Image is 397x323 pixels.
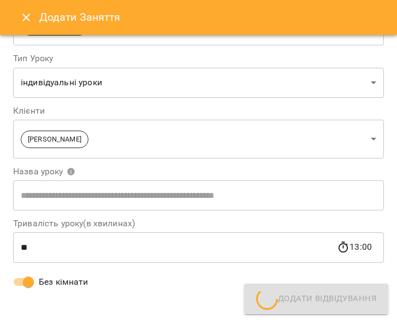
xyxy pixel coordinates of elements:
span: Назва уроку [13,167,75,176]
div: [PERSON_NAME] [13,120,384,158]
svg: Вкажіть назву уроку або виберіть клієнтів [67,167,75,176]
label: Клієнти [13,107,384,115]
span: Без кімнати [39,275,88,289]
h6: Додати Заняття [39,9,384,26]
span: [PERSON_NAME] [21,134,88,145]
label: Тип Уроку [13,54,384,63]
button: Close [13,4,39,31]
div: індивідуальні уроки [13,67,384,98]
label: Тривалість уроку(в хвилинах) [13,219,384,228]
